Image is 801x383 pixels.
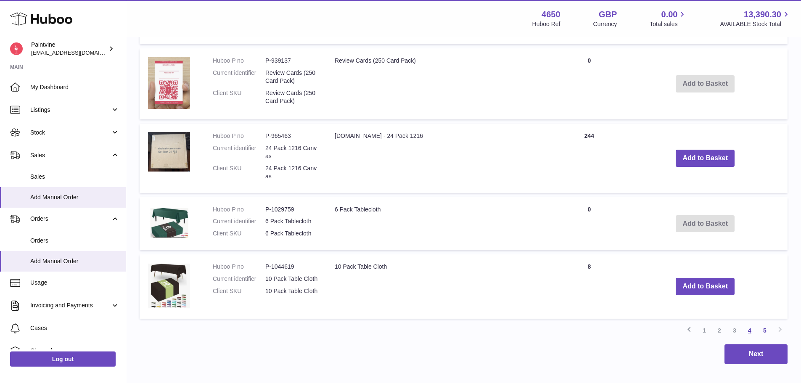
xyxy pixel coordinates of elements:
span: Orders [30,215,111,223]
div: Huboo Ref [532,20,560,28]
dd: P-1044619 [265,263,318,271]
dd: Review Cards (250 Card Pack) [265,89,318,105]
span: Orders [30,237,119,245]
a: 3 [727,323,742,338]
span: Stock [30,129,111,137]
td: 10 Pack Table Cloth [326,254,555,319]
a: Log out [10,351,116,367]
td: 0 [555,197,623,251]
dd: 10 Pack Table Cloth [265,275,318,283]
button: Add to Basket [676,278,735,295]
img: Review Cards (250 Card Pack) [148,57,190,109]
span: Usage [30,279,119,287]
span: Sales [30,151,111,159]
dd: 10 Pack Table Cloth [265,287,318,295]
span: Channels [30,347,119,355]
dt: Current identifier [213,69,265,85]
span: Add Manual Order [30,257,119,265]
dd: P-939137 [265,57,318,65]
td: 6 Pack Tablecloth [326,197,555,251]
dd: Review Cards (250 Card Pack) [265,69,318,85]
dt: Huboo P no [213,132,265,140]
dd: P-1029759 [265,206,318,214]
span: Invoicing and Payments [30,301,111,309]
dt: Current identifier [213,275,265,283]
a: 13,390.30 AVAILABLE Stock Total [720,9,791,28]
td: [DOMAIN_NAME] - 24 Pack 1216 [326,124,555,193]
img: wholesale-canvas.com - 24 Pack 1216 [148,132,190,172]
a: 0.00 Total sales [650,9,687,28]
td: 8 [555,254,623,319]
a: 4 [742,323,757,338]
span: 13,390.30 [744,9,781,20]
dt: Client SKU [213,287,265,295]
td: 244 [555,124,623,193]
span: Listings [30,106,111,114]
div: Currency [593,20,617,28]
img: euan@paintvine.co.uk [10,42,23,55]
dt: Client SKU [213,89,265,105]
span: Add Manual Order [30,193,119,201]
span: Sales [30,173,119,181]
button: Next [724,344,788,364]
dt: Huboo P no [213,206,265,214]
div: Paintvine [31,41,107,57]
dd: 6 Pack Tablecloth [265,217,318,225]
button: Add to Basket [676,150,735,167]
dt: Client SKU [213,230,265,238]
span: 0.00 [661,9,678,20]
dt: Current identifier [213,144,265,160]
dt: Huboo P no [213,263,265,271]
dt: Huboo P no [213,57,265,65]
strong: GBP [599,9,617,20]
span: Total sales [650,20,687,28]
dd: 24 Pack 1216 Canvas [265,144,318,160]
td: 0 [555,48,623,119]
a: 1 [697,323,712,338]
span: AVAILABLE Stock Total [720,20,791,28]
dd: P-965463 [265,132,318,140]
strong: 4650 [542,9,560,20]
img: 6 Pack Tablecloth [148,206,190,238]
img: 10 Pack Table Cloth [148,263,190,308]
dd: 24 Pack 1216 Canvas [265,164,318,180]
dt: Client SKU [213,164,265,180]
span: My Dashboard [30,83,119,91]
td: Review Cards (250 Card Pack) [326,48,555,119]
span: Cases [30,324,119,332]
a: 2 [712,323,727,338]
dd: 6 Pack Tablecloth [265,230,318,238]
a: 5 [757,323,772,338]
dt: Current identifier [213,217,265,225]
span: [EMAIL_ADDRESS][DOMAIN_NAME] [31,49,124,56]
